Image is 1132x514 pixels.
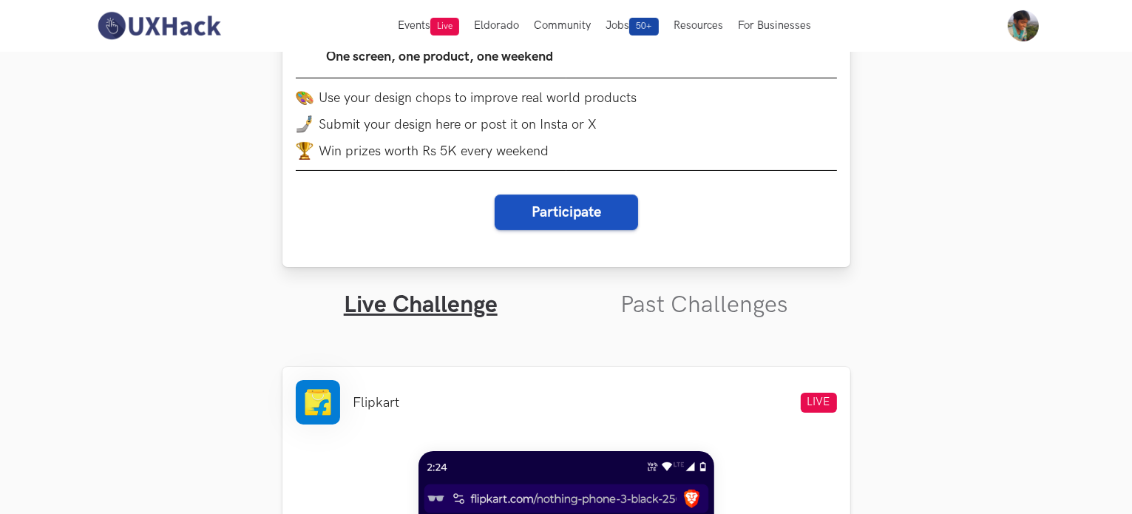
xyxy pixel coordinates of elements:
img: UXHack-logo.png [93,10,225,41]
li: Win prizes worth Rs 5K every weekend [296,142,837,160]
ul: Tabs Interface [282,267,850,319]
span: 50+ [629,18,659,35]
li: Flipkart [353,395,400,410]
h3: One screen, one product, one weekend [327,47,558,67]
img: palette.png [296,89,313,106]
img: Your profile pic [1008,10,1039,41]
button: Participate [495,195,638,230]
img: mobile-in-hand.png [296,115,313,133]
span: Live [430,18,459,35]
a: Past Challenges [620,291,788,319]
img: trophy.png [296,142,313,160]
li: Use your design chops to improve real world products [296,89,837,106]
span: Submit your design here or post it on Insta or X [319,117,597,132]
span: LIVE [801,393,837,413]
a: Live Challenge [344,291,498,319]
